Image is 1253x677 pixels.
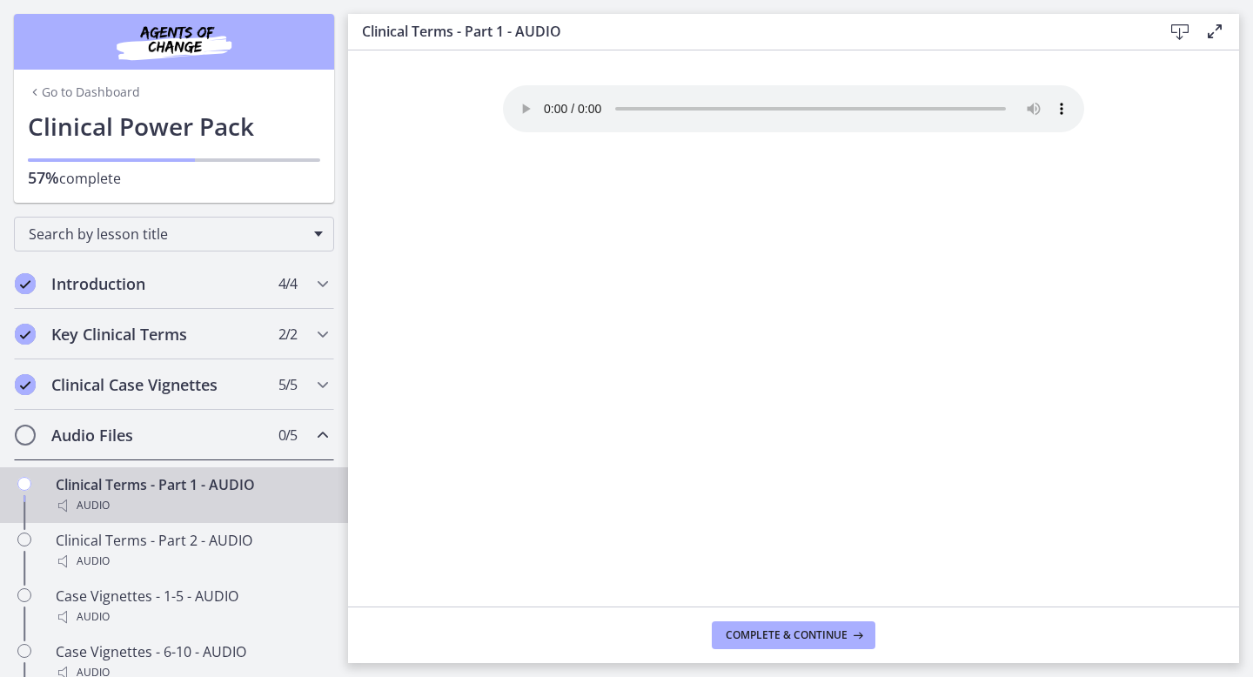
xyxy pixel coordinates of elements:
[70,21,278,63] img: Agents of Change
[51,374,264,395] h2: Clinical Case Vignettes
[56,495,327,516] div: Audio
[278,374,297,395] span: 5 / 5
[15,374,36,395] i: Completed
[726,628,848,642] span: Complete & continue
[278,273,297,294] span: 4 / 4
[278,425,297,446] span: 0 / 5
[51,324,264,345] h2: Key Clinical Terms
[56,474,327,516] div: Clinical Terms - Part 1 - AUDIO
[28,108,320,144] h1: Clinical Power Pack
[51,273,264,294] h2: Introduction
[14,217,334,251] div: Search by lesson title
[28,167,320,189] p: complete
[28,167,59,188] span: 57%
[56,607,327,627] div: Audio
[56,551,327,572] div: Audio
[712,621,875,649] button: Complete & continue
[15,324,36,345] i: Completed
[15,273,36,294] i: Completed
[278,324,297,345] span: 2 / 2
[28,84,140,101] a: Go to Dashboard
[362,21,1135,42] h3: Clinical Terms - Part 1 - AUDIO
[56,586,327,627] div: Case Vignettes - 1-5 - AUDIO
[29,225,305,244] span: Search by lesson title
[51,425,264,446] h2: Audio Files
[56,530,327,572] div: Clinical Terms - Part 2 - AUDIO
